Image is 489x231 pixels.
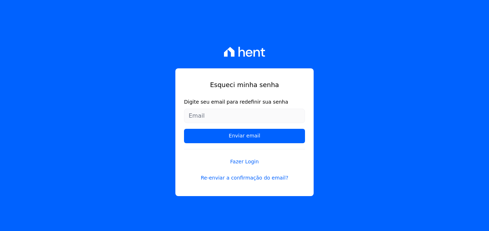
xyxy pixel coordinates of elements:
input: Email [184,109,305,123]
input: Enviar email [184,129,305,143]
a: Re-enviar a confirmação do email? [184,174,305,182]
h1: Esqueci minha senha [184,80,305,90]
a: Fazer Login [184,149,305,166]
label: Digite seu email para redefinir sua senha [184,98,305,106]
